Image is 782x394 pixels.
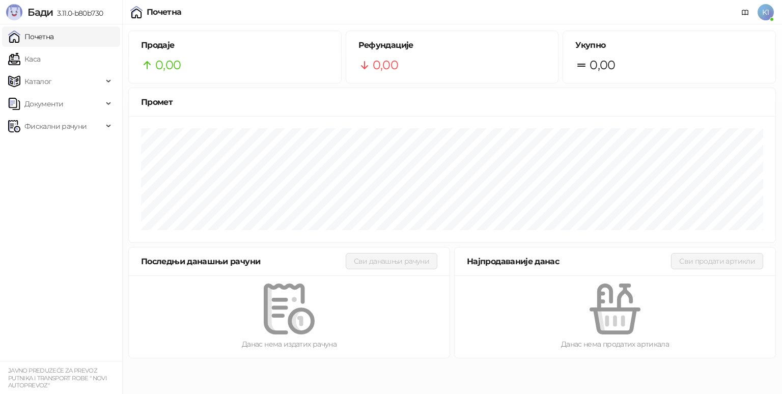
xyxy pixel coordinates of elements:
span: Бади [27,6,53,18]
h5: Укупно [575,39,763,51]
a: Каса [8,49,40,69]
span: K1 [758,4,774,20]
img: Logo [6,4,22,20]
div: Данас нема продатих артикала [471,339,759,350]
div: Последњи данашњи рачуни [141,255,346,268]
span: 3.11.0-b80b730 [53,9,103,18]
h5: Продаје [141,39,329,51]
span: Документи [24,94,63,114]
span: 0,00 [155,55,181,75]
div: Данас нема издатих рачуна [145,339,433,350]
a: Документација [737,4,753,20]
a: Почетна [8,26,54,47]
button: Сви данашњи рачуни [346,253,437,269]
small: JAVNO PREDUZEĆE ZA PREVOZ PUTNIKA I TRANSPORT ROBE " NOVI AUTOPREVOZ" [8,367,107,389]
span: 0,00 [590,55,615,75]
div: Почетна [147,8,182,16]
span: 0,00 [373,55,398,75]
div: Промет [141,96,763,108]
div: Најпродаваније данас [467,255,671,268]
h5: Рефундације [358,39,546,51]
span: Фискални рачуни [24,116,87,136]
button: Сви продати артикли [671,253,763,269]
span: Каталог [24,71,52,92]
